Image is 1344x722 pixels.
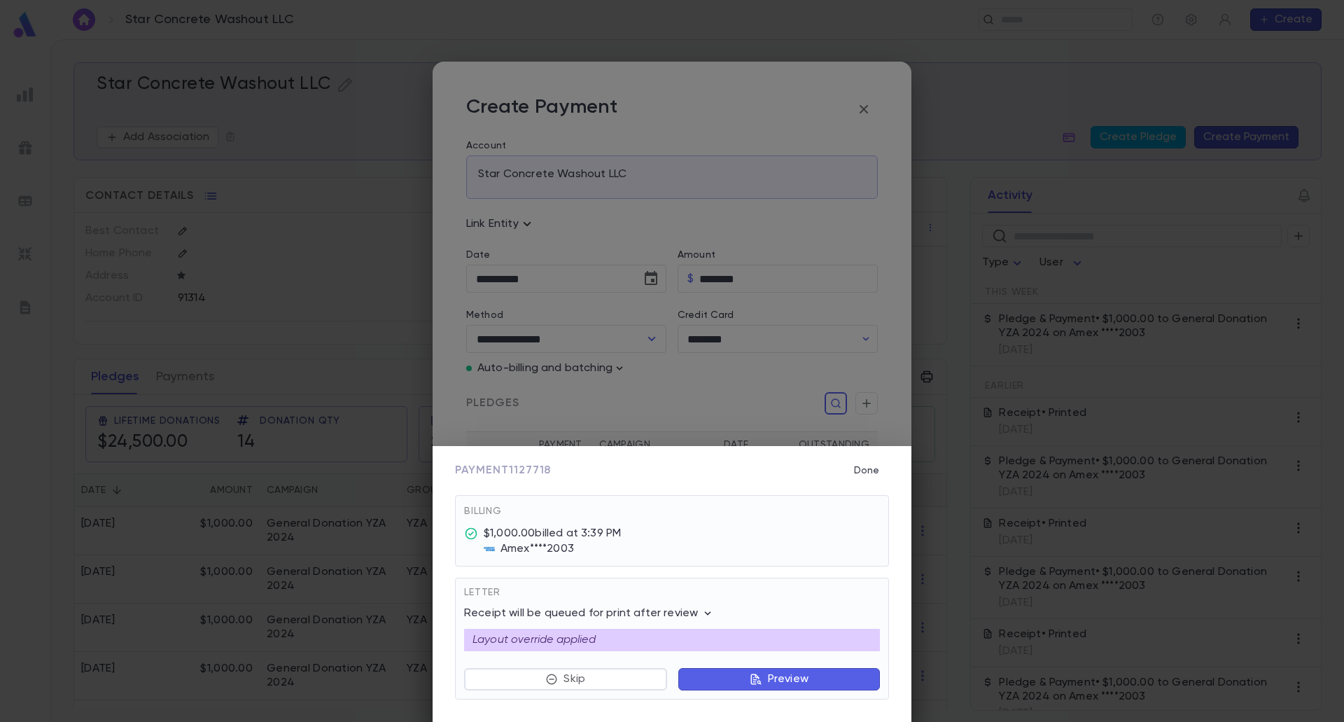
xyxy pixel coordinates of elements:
[563,672,585,686] p: Skip
[844,457,889,484] button: Done
[455,464,551,478] span: Payment 1127718
[768,672,808,686] p: Preview
[484,527,621,541] div: $1,000.00 billed at 3:39 PM
[678,668,880,690] button: Preview
[464,587,880,606] div: Letter
[464,629,880,651] div: Layout override applied
[464,506,502,516] span: Billing
[464,606,715,620] p: Receipt will be queued for print after review
[464,668,667,690] button: Skip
